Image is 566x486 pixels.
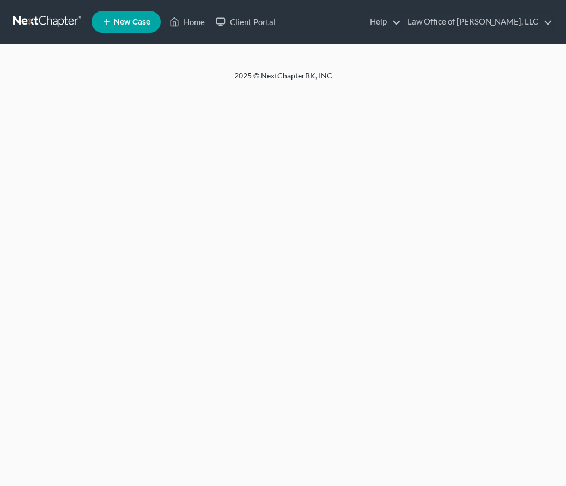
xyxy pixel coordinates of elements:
a: Law Office of [PERSON_NAME], LLC [402,12,552,32]
a: Home [164,12,210,32]
a: Client Portal [210,12,281,32]
div: 2025 © NextChapterBK, INC [22,70,545,90]
new-legal-case-button: New Case [92,11,161,33]
a: Help [364,12,401,32]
